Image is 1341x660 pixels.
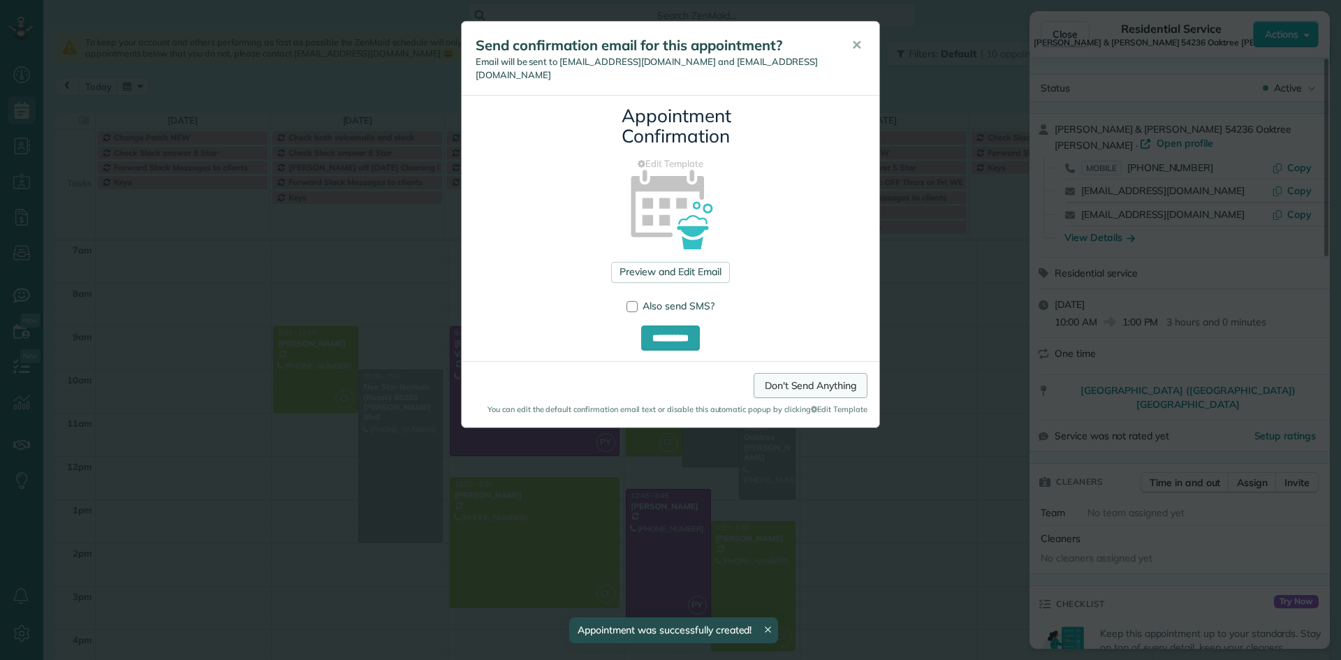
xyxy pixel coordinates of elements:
[622,106,719,146] h3: Appointment Confirmation
[754,373,867,398] a: Don't Send Anything
[643,300,715,312] span: Also send SMS?
[476,56,818,80] span: Email will be sent to [EMAIL_ADDRESS][DOMAIN_NAME] and [EMAIL_ADDRESS][DOMAIN_NAME]
[851,37,862,53] span: ✕
[476,36,832,55] h5: Send confirmation email for this appointment?
[472,157,869,170] a: Edit Template
[611,262,729,283] a: Preview and Edit Email
[608,145,733,270] img: appointment_confirmation_icon-141e34405f88b12ade42628e8c248340957700ab75a12ae832a8710e9b578dc5.png
[474,404,867,415] small: You can edit the default confirmation email text or disable this automatic popup by clicking Edit...
[569,617,779,643] div: Appointment was successfully created!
